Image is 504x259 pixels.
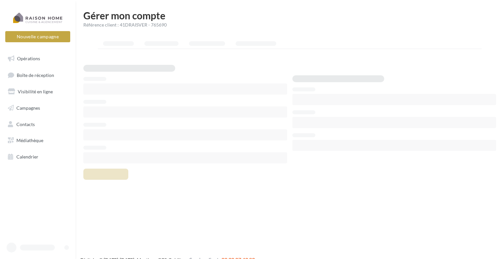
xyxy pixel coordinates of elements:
span: Médiathèque [16,138,43,143]
a: Campagnes [4,101,72,115]
button: Nouvelle campagne [5,31,70,42]
a: Calendrier [4,150,72,164]
a: Médiathèque [4,134,72,147]
div: Référence client : 41DRAISVER - 765690 [83,22,496,28]
a: Opérations [4,52,72,65]
span: Campagnes [16,105,40,111]
a: Visibilité en ligne [4,85,72,99]
a: Boîte de réception [4,68,72,82]
h1: Gérer mon compte [83,10,496,20]
a: Contacts [4,118,72,131]
span: Visibilité en ligne [18,89,53,94]
span: Contacts [16,121,35,127]
span: Calendrier [16,154,38,159]
span: Boîte de réception [17,72,54,78]
span: Opérations [17,56,40,61]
